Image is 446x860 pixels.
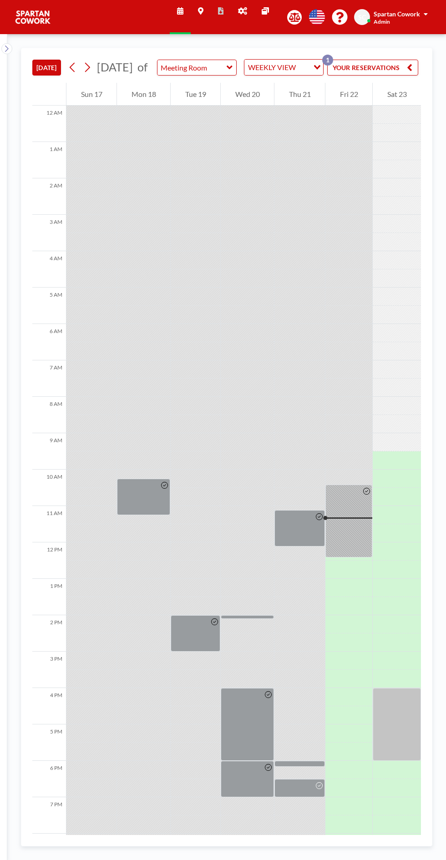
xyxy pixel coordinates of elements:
div: Thu 21 [274,83,325,106]
input: Meeting Room [157,60,227,75]
div: 1 AM [32,142,66,178]
div: 7 PM [32,797,66,834]
div: 1 PM [32,579,66,615]
div: 4 AM [32,251,66,288]
div: 12 PM [32,542,66,579]
span: of [137,60,147,74]
p: 1 [322,55,333,66]
div: Fri 22 [325,83,372,106]
div: 11 AM [32,506,66,542]
div: Sat 23 [373,83,421,106]
div: Search for option [244,60,323,75]
div: 9 AM [32,433,66,470]
span: Spartan Cowork [374,10,420,18]
div: Mon 18 [117,83,170,106]
div: 8 AM [32,397,66,433]
span: WEEKLY VIEW [246,61,298,73]
div: Tue 19 [171,83,220,106]
div: 5 AM [32,288,66,324]
span: [DATE] [97,60,133,74]
span: Admin [374,18,390,25]
div: Sun 17 [66,83,117,106]
div: 5 PM [32,724,66,761]
button: YOUR RESERVATIONS1 [327,60,418,76]
div: 6 AM [32,324,66,360]
div: 7 AM [32,360,66,397]
div: 3 PM [32,652,66,688]
div: 10 AM [32,470,66,506]
div: Wed 20 [221,83,274,106]
img: organization-logo [15,8,51,26]
div: 6 PM [32,761,66,797]
div: 2 AM [32,178,66,215]
input: Search for option [299,61,308,73]
span: SC [358,13,366,21]
div: 3 AM [32,215,66,251]
div: 2 PM [32,615,66,652]
button: [DATE] [32,60,61,76]
div: 12 AM [32,106,66,142]
div: 4 PM [32,688,66,724]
